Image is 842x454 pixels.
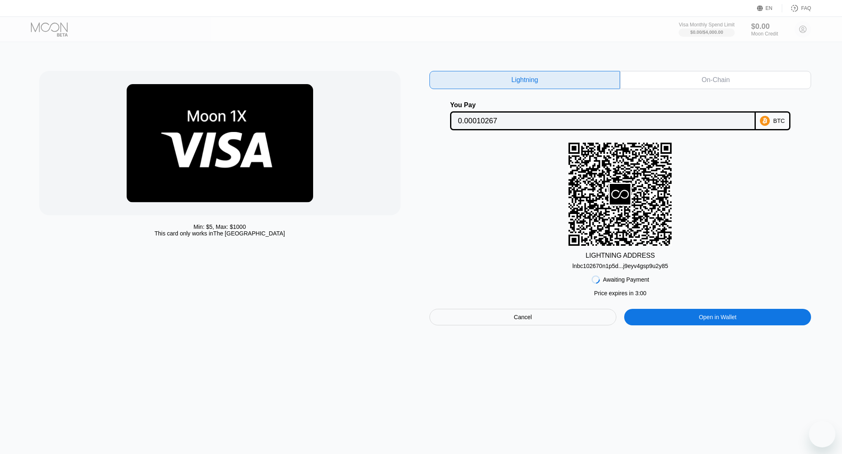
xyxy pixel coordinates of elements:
div: lnbc102670n1p5d...j9eyv4gsp9u2y85 [572,263,668,269]
div: You PayBTC [429,101,811,130]
div: This card only works in The [GEOGRAPHIC_DATA] [154,230,285,237]
div: You Pay [450,101,756,109]
div: LIGHTNING ADDRESS [585,252,655,259]
div: EN [757,4,782,12]
div: Lightning [512,76,538,84]
div: Min: $ 5 , Max: $ 1000 [193,223,246,230]
div: Price expires in [594,290,646,296]
iframe: Button to launch messaging window [809,421,835,447]
div: BTC [773,118,785,124]
div: Cancel [429,309,617,325]
div: Visa Monthly Spend Limit$0.00/$4,000.00 [679,22,734,37]
div: On-Chain [620,71,811,89]
span: 3 : 00 [635,290,646,296]
div: lnbc102670n1p5d...j9eyv4gsp9u2y85 [572,259,668,269]
div: Open in Wallet [624,309,811,325]
div: Awaiting Payment [603,276,649,283]
div: FAQ [801,5,811,11]
div: FAQ [782,4,811,12]
div: Cancel [514,313,532,321]
div: EN [766,5,773,11]
div: Lightning [429,71,620,89]
div: $0.00 / $4,000.00 [690,30,723,35]
div: Open in Wallet [699,313,736,321]
div: On-Chain [702,76,730,84]
div: Visa Monthly Spend Limit [679,22,734,28]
